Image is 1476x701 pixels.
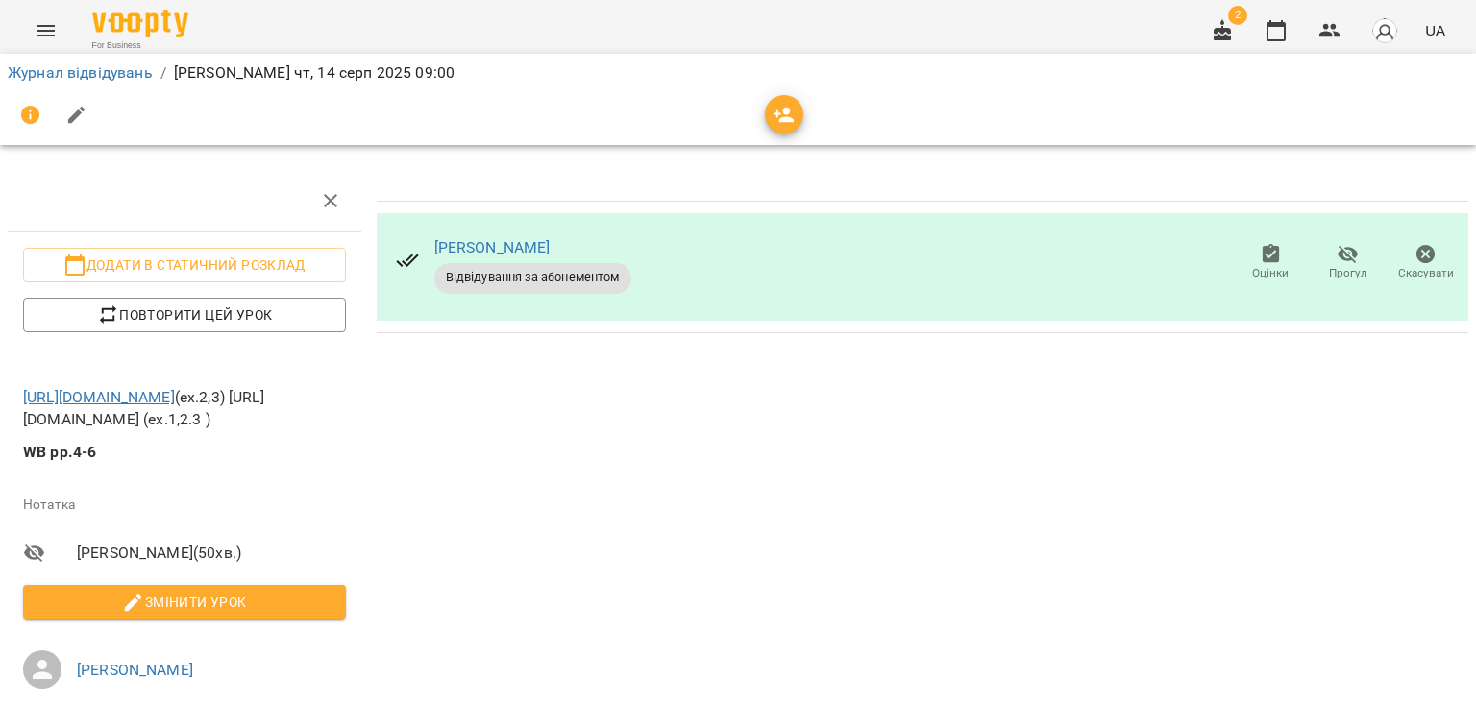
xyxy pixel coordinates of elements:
[434,269,631,286] span: Відвідування за абонементом
[77,542,346,565] span: [PERSON_NAME] ( 50 хв. )
[23,298,346,332] button: Повторити цей урок
[23,8,69,54] button: Menu
[38,303,331,326] span: Повторити цей урок
[23,443,96,461] strong: WB pp.4-6
[23,388,175,406] a: [URL][DOMAIN_NAME]
[1310,236,1388,290] button: Прогул
[1398,265,1454,281] span: Скасувати
[1387,236,1464,290] button: Скасувати
[38,591,331,614] span: Змінити урок
[1252,265,1289,281] span: Оцінки
[1371,17,1398,44] img: avatar_s.png
[92,39,188,52] span: For Business
[23,386,346,431] p: (ex.2,3) [URL][DOMAIN_NAME] (ex.1,2.3 )
[8,63,153,82] a: Журнал відвідувань
[77,661,193,679] a: [PERSON_NAME]
[23,496,346,515] p: Нотатка
[1228,6,1247,25] span: 2
[23,248,346,282] button: Додати в статичний розклад
[434,238,551,256] a: [PERSON_NAME]
[92,10,188,37] img: Voopty Logo
[8,61,1468,85] nav: breadcrumb
[38,254,331,277] span: Додати в статичний розклад
[1329,265,1367,281] span: Прогул
[1232,236,1310,290] button: Оцінки
[174,61,455,85] p: [PERSON_NAME] чт, 14 серп 2025 09:00
[1417,12,1453,48] button: UA
[160,61,166,85] li: /
[1425,20,1445,40] span: UA
[23,585,346,619] button: Змінити урок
